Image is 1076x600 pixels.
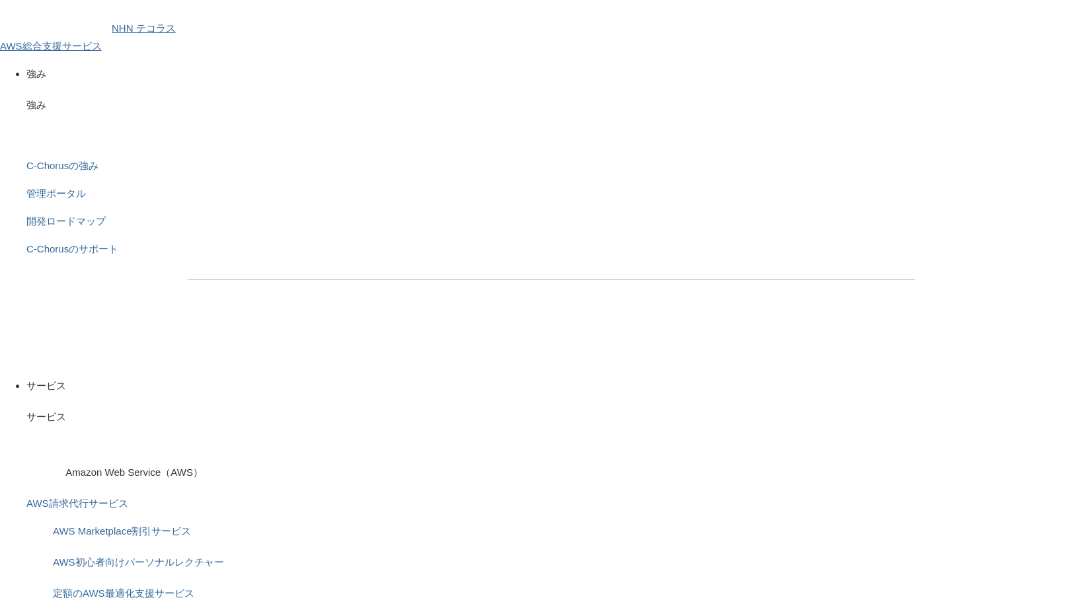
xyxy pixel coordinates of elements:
a: C-Chorusのサポート [26,243,118,254]
p: サービス [26,377,1076,394]
img: Amazon Web Service（AWS） [26,439,63,476]
span: Amazon Web Service（AWS） [65,467,203,478]
a: 開発ロードマップ [26,215,106,227]
a: AWS初心者向けパーソナルレクチャー [53,556,224,568]
p: サービス [26,408,1076,426]
p: 強み [26,65,1076,83]
a: AWS Marketplace割引サービス [53,525,191,537]
a: C-Chorusの強み [26,160,98,171]
a: 管理ポータル [26,188,86,199]
a: 資料を請求する [332,301,545,334]
a: AWS請求代行サービス [26,498,128,509]
p: 強み [26,96,1076,114]
a: まずは相談する [558,301,771,334]
a: 定額のAWS最適化支援サービス [53,587,194,599]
